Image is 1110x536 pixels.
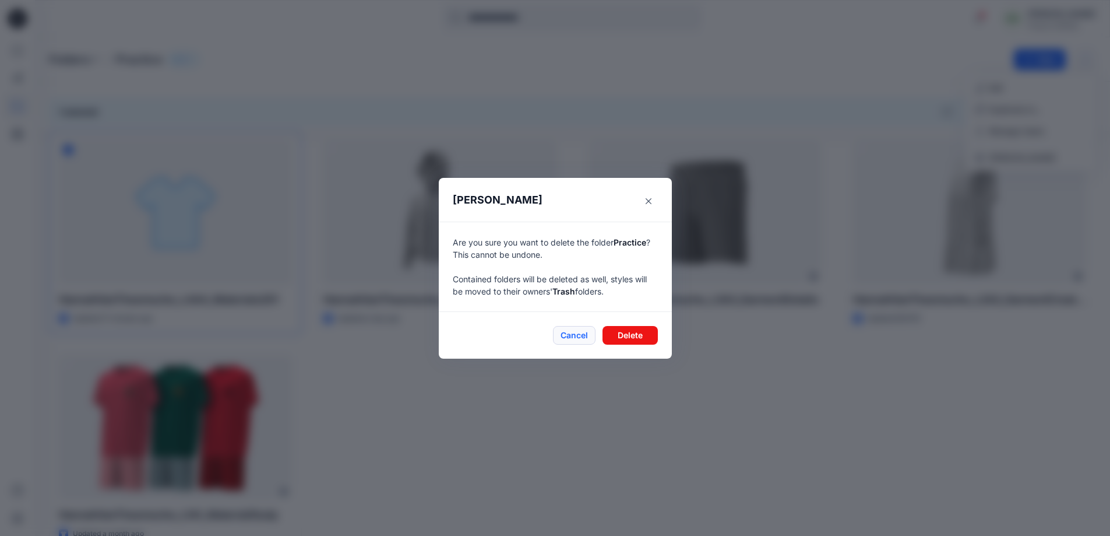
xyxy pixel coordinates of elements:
[439,178,672,222] header: [PERSON_NAME]
[453,236,658,297] p: Are you sure you want to delete the folder ? This cannot be undone. Contained folders will be del...
[552,286,575,296] span: Trash
[553,326,595,345] button: Cancel
[614,237,646,247] span: Practice
[602,326,658,345] button: Delete
[639,192,658,211] button: Close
